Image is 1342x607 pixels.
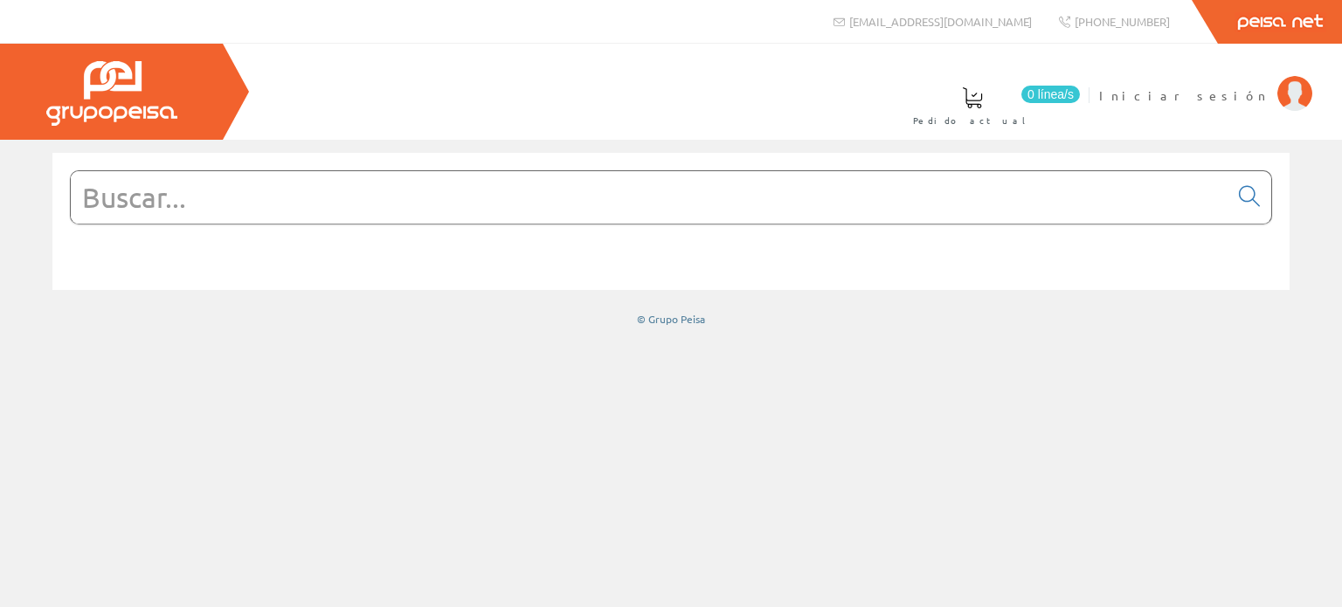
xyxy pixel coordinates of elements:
[1075,14,1170,29] span: [PHONE_NUMBER]
[71,171,1228,224] input: Buscar...
[52,312,1290,327] div: © Grupo Peisa
[46,61,177,126] img: Grupo Peisa
[1099,86,1269,104] span: Iniciar sesión
[849,14,1032,29] span: [EMAIL_ADDRESS][DOMAIN_NAME]
[1099,72,1312,89] a: Iniciar sesión
[913,112,1032,129] span: Pedido actual
[1021,86,1080,103] span: 0 línea/s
